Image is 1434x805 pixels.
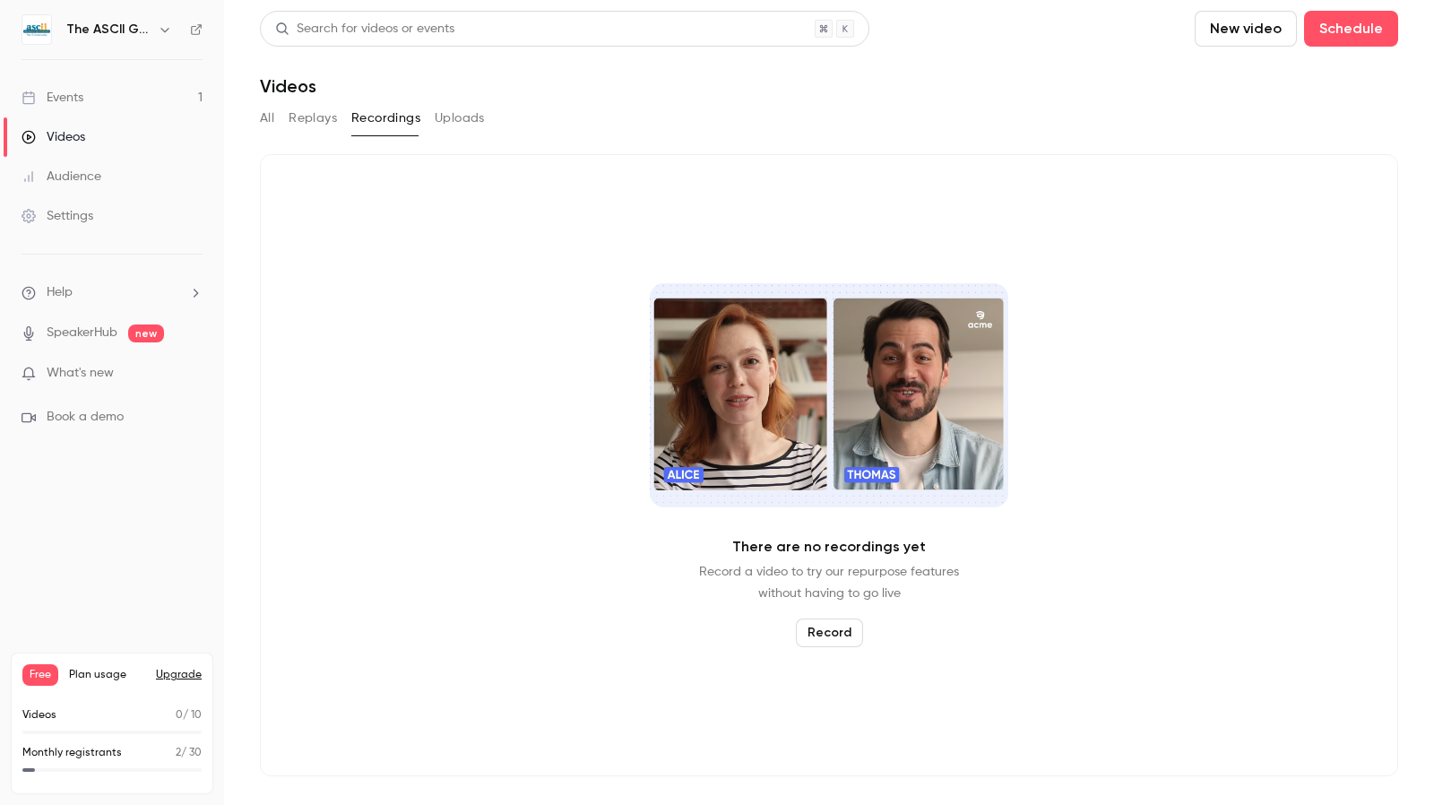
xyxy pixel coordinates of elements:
[289,104,337,133] button: Replays
[351,104,420,133] button: Recordings
[699,561,959,604] p: Record a video to try our repurpose features without having to go live
[22,207,93,225] div: Settings
[47,408,124,427] span: Book a demo
[260,75,316,97] h1: Videos
[176,707,202,723] p: / 10
[47,283,73,302] span: Help
[69,668,145,682] span: Plan usage
[47,364,114,383] span: What's new
[22,89,83,107] div: Events
[66,21,151,39] h6: The ASCII Group
[1195,11,1297,47] button: New video
[22,128,85,146] div: Videos
[22,283,203,302] li: help-dropdown-opener
[22,15,51,44] img: The ASCII Group
[22,745,122,761] p: Monthly registrants
[22,707,56,723] p: Videos
[128,325,164,342] span: new
[732,536,926,558] p: There are no recordings yet
[176,710,183,721] span: 0
[176,745,202,761] p: / 30
[260,104,274,133] button: All
[1304,11,1398,47] button: Schedule
[47,324,117,342] a: SpeakerHub
[796,619,863,647] button: Record
[435,104,485,133] button: Uploads
[275,20,454,39] div: Search for videos or events
[22,664,58,686] span: Free
[260,11,1398,794] section: Videos
[156,668,202,682] button: Upgrade
[22,168,101,186] div: Audience
[176,748,181,758] span: 2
